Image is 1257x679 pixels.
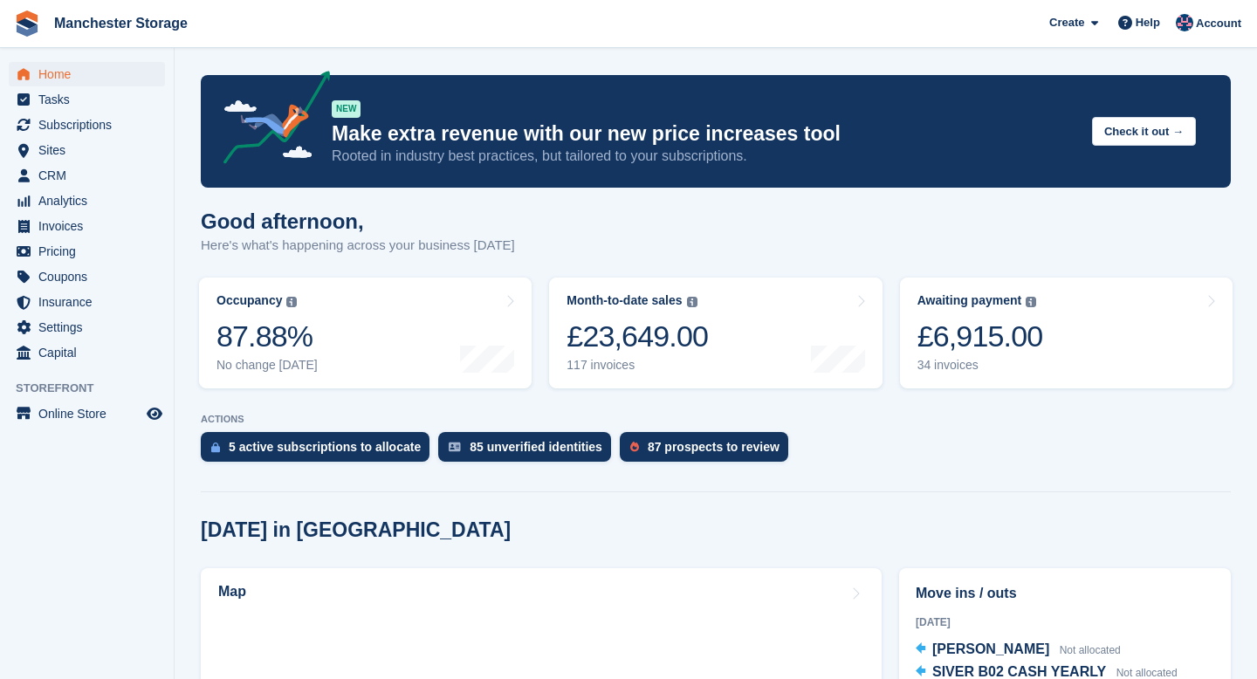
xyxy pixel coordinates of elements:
[47,9,195,38] a: Manchester Storage
[1049,14,1084,31] span: Create
[9,87,165,112] a: menu
[201,432,438,470] a: 5 active subscriptions to allocate
[549,278,882,388] a: Month-to-date sales £23,649.00 117 invoices
[38,87,143,112] span: Tasks
[687,297,697,307] img: icon-info-grey-7440780725fd019a000dd9b08b2336e03edf1995a4989e88bcd33f0948082b44.svg
[9,290,165,314] a: menu
[38,239,143,264] span: Pricing
[567,293,682,308] div: Month-to-date sales
[216,358,318,373] div: No change [DATE]
[932,664,1106,679] span: SIVER B02 CASH YEARLY
[201,414,1231,425] p: ACTIONS
[916,639,1121,662] a: [PERSON_NAME] Not allocated
[38,401,143,426] span: Online Store
[470,440,602,454] div: 85 unverified identities
[648,440,780,454] div: 87 prospects to review
[1136,14,1160,31] span: Help
[900,278,1233,388] a: Awaiting payment £6,915.00 34 invoices
[229,440,421,454] div: 5 active subscriptions to allocate
[916,614,1214,630] div: [DATE]
[38,264,143,289] span: Coupons
[38,189,143,213] span: Analytics
[332,121,1078,147] p: Make extra revenue with our new price increases tool
[1092,117,1196,146] button: Check it out →
[917,319,1043,354] div: £6,915.00
[9,214,165,238] a: menu
[216,319,318,354] div: 87.88%
[9,163,165,188] a: menu
[38,62,143,86] span: Home
[211,442,220,453] img: active_subscription_to_allocate_icon-d502201f5373d7db506a760aba3b589e785aa758c864c3986d89f69b8ff3...
[1026,297,1036,307] img: icon-info-grey-7440780725fd019a000dd9b08b2336e03edf1995a4989e88bcd33f0948082b44.svg
[9,315,165,339] a: menu
[1060,644,1121,656] span: Not allocated
[630,442,639,452] img: prospect-51fa495bee0391a8d652442698ab0144808aea92771e9ea1ae160a38d050c398.svg
[14,10,40,37] img: stora-icon-8386f47178a22dfd0bd8f6a31ec36ba5ce8667c1dd55bd0f319d3a0aa187defe.svg
[201,518,511,542] h2: [DATE] in [GEOGRAPHIC_DATA]
[286,297,297,307] img: icon-info-grey-7440780725fd019a000dd9b08b2336e03edf1995a4989e88bcd33f0948082b44.svg
[38,113,143,137] span: Subscriptions
[218,584,246,600] h2: Map
[9,340,165,365] a: menu
[438,432,620,470] a: 85 unverified identities
[1116,667,1178,679] span: Not allocated
[144,403,165,424] a: Preview store
[199,278,532,388] a: Occupancy 87.88% No change [DATE]
[332,147,1078,166] p: Rooted in industry best practices, but tailored to your subscriptions.
[38,340,143,365] span: Capital
[9,264,165,289] a: menu
[9,189,165,213] a: menu
[9,113,165,137] a: menu
[201,236,515,256] p: Here's what's happening across your business [DATE]
[9,62,165,86] a: menu
[9,239,165,264] a: menu
[38,315,143,339] span: Settings
[449,442,461,452] img: verify_identity-adf6edd0f0f0b5bbfe63781bf79b02c33cf7c696d77639b501bdc392416b5a36.svg
[932,641,1049,656] span: [PERSON_NAME]
[209,71,331,170] img: price-adjustments-announcement-icon-8257ccfd72463d97f412b2fc003d46551f7dbcb40ab6d574587a9cd5c0d94...
[9,138,165,162] a: menu
[38,290,143,314] span: Insurance
[620,432,797,470] a: 87 prospects to review
[332,100,361,118] div: NEW
[917,293,1022,308] div: Awaiting payment
[1196,15,1241,32] span: Account
[216,293,282,308] div: Occupancy
[916,583,1214,604] h2: Move ins / outs
[38,214,143,238] span: Invoices
[201,209,515,233] h1: Good afternoon,
[567,358,708,373] div: 117 invoices
[9,401,165,426] a: menu
[16,380,174,397] span: Storefront
[567,319,708,354] div: £23,649.00
[38,138,143,162] span: Sites
[917,358,1043,373] div: 34 invoices
[38,163,143,188] span: CRM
